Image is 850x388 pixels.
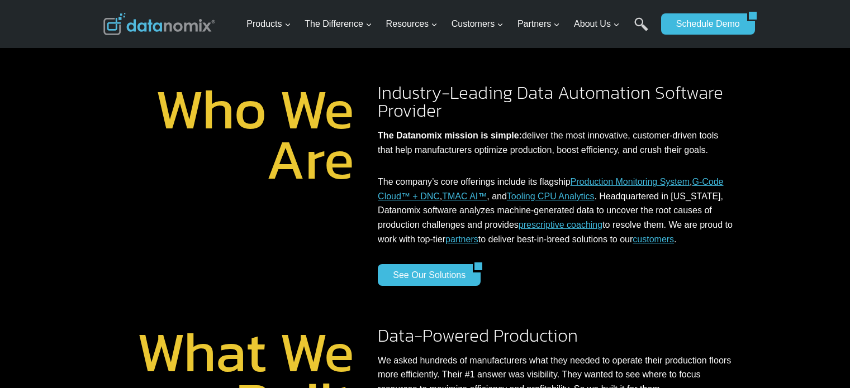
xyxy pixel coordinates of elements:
[633,234,674,244] a: customers
[442,191,487,201] a: TMAC AI™
[507,191,595,201] a: Tooling CPU Analytics
[117,84,355,184] h1: Who We Are
[378,264,473,285] a: See Our Solutions
[103,13,215,35] img: Datanomix
[305,17,372,31] span: The Difference
[634,17,648,42] a: Search
[378,79,723,124] span: Industry-Leading Data Automation Software Provider
[378,175,733,246] p: The company’s core offerings include its flagship , , , and . Headquartered in [US_STATE], Datano...
[386,17,438,31] span: Resources
[378,322,578,349] span: Data-Powered Production
[378,177,723,201] a: G-Code Cloud™ + DNC
[378,131,522,140] strong: The Datanomix mission is simple:
[246,17,291,31] span: Products
[571,177,690,186] a: Production Monitoring System
[517,17,560,31] span: Partners
[519,220,602,229] a: prescriptive coaching
[661,13,747,35] a: Schedule Demo
[242,6,656,42] nav: Primary Navigation
[378,128,733,157] p: deliver the most innovative, customer-driven tools that help manufacturers optimize production, b...
[445,234,478,244] a: partners
[452,17,504,31] span: Customers
[574,17,620,31] span: About Us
